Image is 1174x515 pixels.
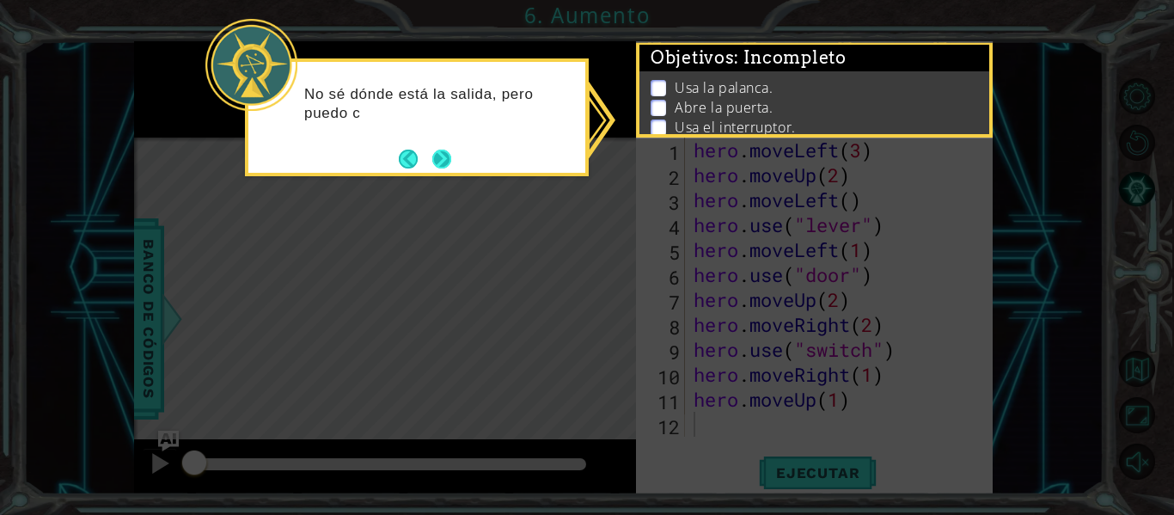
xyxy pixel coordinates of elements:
span: Objetivos [651,47,847,69]
button: Next [432,150,451,169]
p: No sé dónde está la salida, pero puedo c [304,85,573,123]
p: Usa la palanca. [675,78,773,97]
p: Usa el interruptor. [675,118,795,137]
p: Abre la puerta. [675,98,773,117]
button: Back [399,150,432,169]
span: : Incompleto [734,47,846,68]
